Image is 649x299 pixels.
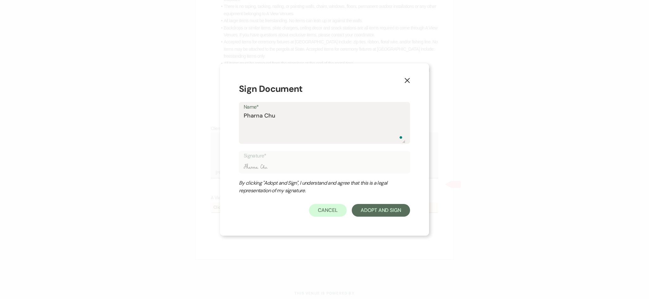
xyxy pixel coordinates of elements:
[244,151,405,161] label: Signature*
[239,179,397,194] div: By clicking "Adopt and Sign", I understand and agree that this is a legal representation of my si...
[239,82,410,96] h1: Sign Document
[352,204,410,217] button: Adopt And Sign
[244,103,405,112] label: Name*
[244,111,405,143] textarea: To enrich screen reader interactions, please activate Accessibility in Grammarly extension settings
[309,204,347,217] button: Cancel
